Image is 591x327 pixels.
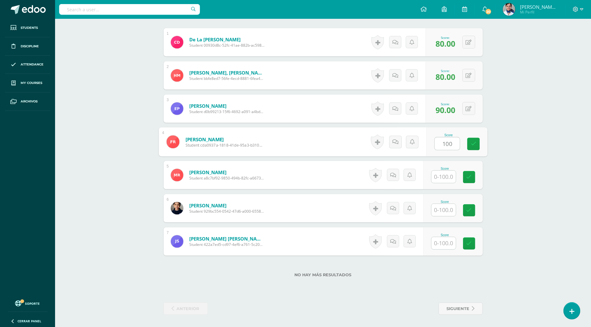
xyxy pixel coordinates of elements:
label: No hay más resultados [164,272,483,277]
a: Attendance [5,56,50,74]
span: Student 422a7ed5-cd97-4ef6-a761-5c207057d6e1 [189,242,264,247]
img: 532c10ac30c08c44e121cc35f7c712e5.png [171,69,183,82]
span: Student bbfe8ed7-56fe-4ecd-8881-6fea443f2751 [189,76,264,81]
span: Attendance [21,62,43,67]
img: 998c17d114848ea35a681583dc7a1e9f.png [171,169,183,181]
a: [PERSON_NAME], [PERSON_NAME] [189,70,264,76]
input: 0-100.0 [435,138,460,150]
div: Score [431,200,459,204]
span: Discipline [21,44,39,49]
input: 0-100.0 [431,171,456,183]
a: Archivos [5,92,50,111]
div: Score [434,133,463,137]
a: [PERSON_NAME] [189,169,264,175]
a: Soporte [8,299,48,307]
span: Students [21,25,38,30]
a: siguiente [439,303,483,315]
span: My courses [21,80,42,86]
a: [PERSON_NAME] [PERSON_NAME] [189,236,264,242]
input: Search a user… [59,4,200,15]
span: Student cda0937a-1818-41de-95a3-b310a2b0b7e8 [185,143,262,148]
span: Student 00930d8c-52fc-41ae-882b-ac598b543f71 [189,43,264,48]
a: Students [5,19,50,37]
span: 90.00 [436,105,456,115]
span: Student d0b99213-15f6-4692-a091-a4bd66c2d79e [189,109,264,114]
span: 20 [485,8,492,15]
div: Score [431,233,459,237]
input: 0-100.0 [431,204,456,216]
span: Student a8c7bf92-9850-494b-82fc-a6673ef1d4e5 [189,175,264,181]
a: De la [PERSON_NAME] [189,36,264,43]
span: anterior [177,303,200,314]
div: Score: [436,69,456,73]
img: 1792bf0c86e4e08ac94418cc7cb908c7.png [503,3,515,16]
span: Student 929bc554-0542-47d6-a000-65589f807ce0 [189,209,264,214]
a: Discipline [5,37,50,56]
a: [PERSON_NAME] [185,136,262,143]
div: Score: [436,35,456,40]
span: Cerrar panel [18,319,41,323]
a: My courses [5,74,50,92]
a: [PERSON_NAME] [189,202,264,209]
span: Soporte [25,301,40,306]
img: a03e653df718d702e66eac6645250afe.png [166,135,179,148]
div: Score: [436,102,456,106]
span: Archivos [21,99,38,104]
input: 0-100.0 [431,237,456,249]
span: [PERSON_NAME] [PERSON_NAME] [520,4,558,10]
img: 9c50a145453ad43a3797b6ff5f0a0c69.png [171,36,183,49]
span: 80.00 [436,71,456,82]
span: 80.00 [436,38,456,49]
img: 9ed89ba74aa9fe1b6e9aaf6be7741f6c.png [171,102,183,115]
img: 3ebd9d947325f595f7c0c4716e2fcf52.png [171,202,183,215]
img: 6bfa5262779c200b0f6c8547db9edff3.png [171,235,183,248]
div: Score [431,167,459,170]
span: siguiente [447,303,470,314]
span: Mi Perfil [520,9,558,15]
a: [PERSON_NAME] [189,103,264,109]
